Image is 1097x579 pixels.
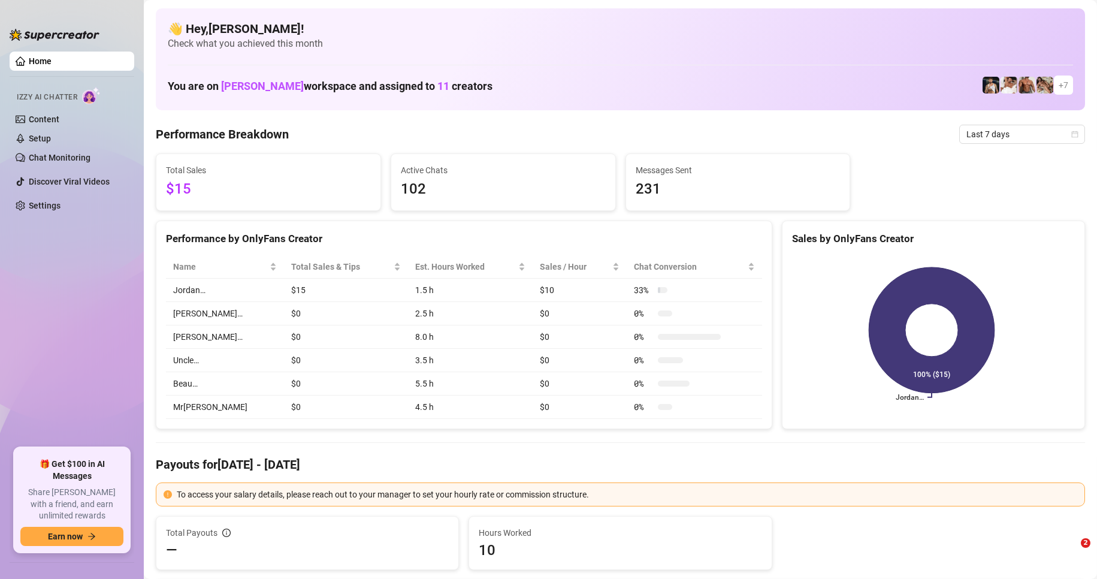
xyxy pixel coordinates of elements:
span: 0 % [634,307,653,320]
div: To access your salary details, please reach out to your manager to set your hourly rate or commis... [177,488,1077,501]
button: Earn nowarrow-right [20,527,123,546]
td: 2.5 h [408,302,533,325]
h4: 👋 Hey, [PERSON_NAME] ! [168,20,1073,37]
span: Share [PERSON_NAME] with a friend, and earn unlimited rewards [20,487,123,522]
span: $15 [166,178,371,201]
a: Home [29,56,52,66]
div: Performance by OnlyFans Creator [166,231,762,247]
span: 102 [401,178,606,201]
span: Hours Worked [479,526,761,539]
td: $0 [284,349,408,372]
img: Chris [983,77,999,94]
td: $0 [533,325,627,349]
td: [PERSON_NAME]… [166,325,284,349]
td: $0 [284,396,408,419]
td: Uncle… [166,349,284,372]
span: 231 [636,178,841,201]
span: arrow-right [87,532,96,541]
div: Est. Hours Worked [415,260,516,273]
td: $0 [533,302,627,325]
img: David [1019,77,1035,94]
td: 4.5 h [408,396,533,419]
span: info-circle [222,529,231,537]
td: Mr[PERSON_NAME] [166,396,284,419]
div: Sales by OnlyFans Creator [792,231,1075,247]
span: Earn now [48,532,83,541]
span: — [166,541,177,560]
td: [PERSON_NAME]… [166,302,284,325]
a: Settings [29,201,61,210]
th: Chat Conversion [627,255,761,279]
td: $15 [284,279,408,302]
h1: You are on workspace and assigned to creators [168,80,492,93]
span: Total Payouts [166,526,217,539]
th: Name [166,255,284,279]
span: Last 7 days [966,125,1078,143]
span: 33 % [634,284,653,297]
h4: Payouts for [DATE] - [DATE] [156,456,1085,473]
span: Name [173,260,267,273]
span: 11 [437,80,449,92]
span: Active Chats [401,164,606,177]
td: $10 [533,279,627,302]
span: Messages Sent [636,164,841,177]
td: 8.0 h [408,325,533,349]
img: logo-BBDzfeDw.svg [10,29,99,41]
td: $0 [533,372,627,396]
span: 🎁 Get $100 in AI Messages [20,459,123,482]
td: $0 [533,349,627,372]
span: 2 [1081,538,1090,548]
a: Chat Monitoring [29,153,90,162]
iframe: Intercom live chat [1056,538,1085,567]
td: Beau… [166,372,284,396]
img: AI Chatter [82,87,101,104]
td: 5.5 h [408,372,533,396]
td: $0 [284,302,408,325]
span: 0 % [634,400,653,414]
span: Izzy AI Chatter [17,92,77,103]
span: calendar [1071,131,1078,138]
td: 3.5 h [408,349,533,372]
span: 0 % [634,330,653,343]
td: $0 [284,372,408,396]
span: Chat Conversion [634,260,745,273]
span: exclamation-circle [164,490,172,499]
a: Setup [29,134,51,143]
img: Jake [1001,77,1017,94]
a: Content [29,114,59,124]
text: Jordan… [896,393,924,402]
span: 10 [479,541,761,560]
span: 0 % [634,377,653,390]
th: Total Sales & Tips [284,255,408,279]
td: Jordan… [166,279,284,302]
span: Total Sales & Tips [291,260,391,273]
a: Discover Viral Videos [29,177,110,186]
span: Total Sales [166,164,371,177]
span: + 7 [1059,79,1068,92]
img: Uncle [1036,77,1053,94]
th: Sales / Hour [533,255,627,279]
span: [PERSON_NAME] [221,80,304,92]
span: 0 % [634,354,653,367]
td: 1.5 h [408,279,533,302]
td: $0 [533,396,627,419]
td: $0 [284,325,408,349]
span: Check what you achieved this month [168,37,1073,50]
h4: Performance Breakdown [156,126,289,143]
span: Sales / Hour [540,260,610,273]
